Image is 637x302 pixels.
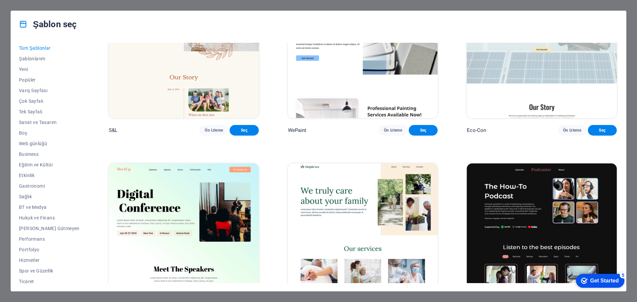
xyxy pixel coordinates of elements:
span: Seç [414,128,432,133]
span: Sağlık [19,194,80,199]
button: Ön izleme [199,125,228,136]
button: Ticaret [19,276,80,287]
button: Sağlık [19,191,80,202]
span: Şablonlarım [19,56,80,61]
button: Hukuk ve Finans [19,212,80,223]
div: 5 [49,1,56,8]
button: Etkinlik [19,170,80,181]
span: Yeni [19,67,80,72]
span: Hizmetler [19,258,80,263]
span: Çok Sayfalı [19,98,80,104]
span: Boş [19,130,80,136]
span: Ön izleme [205,128,223,133]
span: Performans [19,236,80,242]
span: Etkinlik [19,173,80,178]
span: Sanat ve Tasarım [19,120,80,125]
span: Hukuk ve Finans [19,215,80,220]
span: Spor ve Güzellik [19,268,80,273]
span: Ön izleme [563,128,581,133]
button: [PERSON_NAME] Gütmeyen [19,223,80,234]
button: Ön izleme [379,125,407,136]
h4: Şablon seç [19,19,77,30]
button: Hizmetler [19,255,80,266]
button: Seç [230,125,258,136]
span: BT ve Medya [19,205,80,210]
span: Eğitim ve Kültür [19,162,80,167]
button: Varış Sayfası [19,85,80,96]
button: Web günlüğü [19,138,80,149]
span: Web günlüğü [19,141,80,146]
button: Çok Sayfalı [19,96,80,106]
p: Eco-Con [467,127,486,134]
button: Gastronomi [19,181,80,191]
span: Business [19,151,80,157]
p: WePaint [288,127,307,134]
span: Seç [235,128,253,133]
button: Tek Sayfalı [19,106,80,117]
button: Portfolyo [19,244,80,255]
span: Tek Sayfalı [19,109,80,114]
button: Boş [19,128,80,138]
button: Performans [19,234,80,244]
span: Ön izleme [384,128,402,133]
span: Seç [593,128,611,133]
button: Seç [588,125,617,136]
span: Popüler [19,77,80,83]
img: MeetUp [109,163,259,301]
span: Portfolyo [19,247,80,252]
span: Gastronomi [19,183,80,189]
span: [PERSON_NAME] Gütmeyen [19,226,80,231]
img: Podcaster [467,163,617,301]
button: Eğitim ve Kültür [19,159,80,170]
button: Seç [409,125,438,136]
button: Business [19,149,80,159]
p: S&L [109,127,117,134]
div: Get Started 5 items remaining, 0% complete [5,3,54,17]
button: Yeni [19,64,80,75]
button: Spor ve Güzellik [19,266,80,276]
button: Tüm Şablonlar [19,43,80,53]
span: Tüm Şablonlar [19,45,80,51]
button: Ön izleme [558,125,587,136]
button: Şablonlarım [19,53,80,64]
div: Get Started [20,7,48,13]
button: Sanat ve Tasarım [19,117,80,128]
span: Ticaret [19,279,80,284]
img: Help & Care [288,163,438,301]
button: BT ve Medya [19,202,80,212]
button: Popüler [19,75,80,85]
span: Varış Sayfası [19,88,80,93]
